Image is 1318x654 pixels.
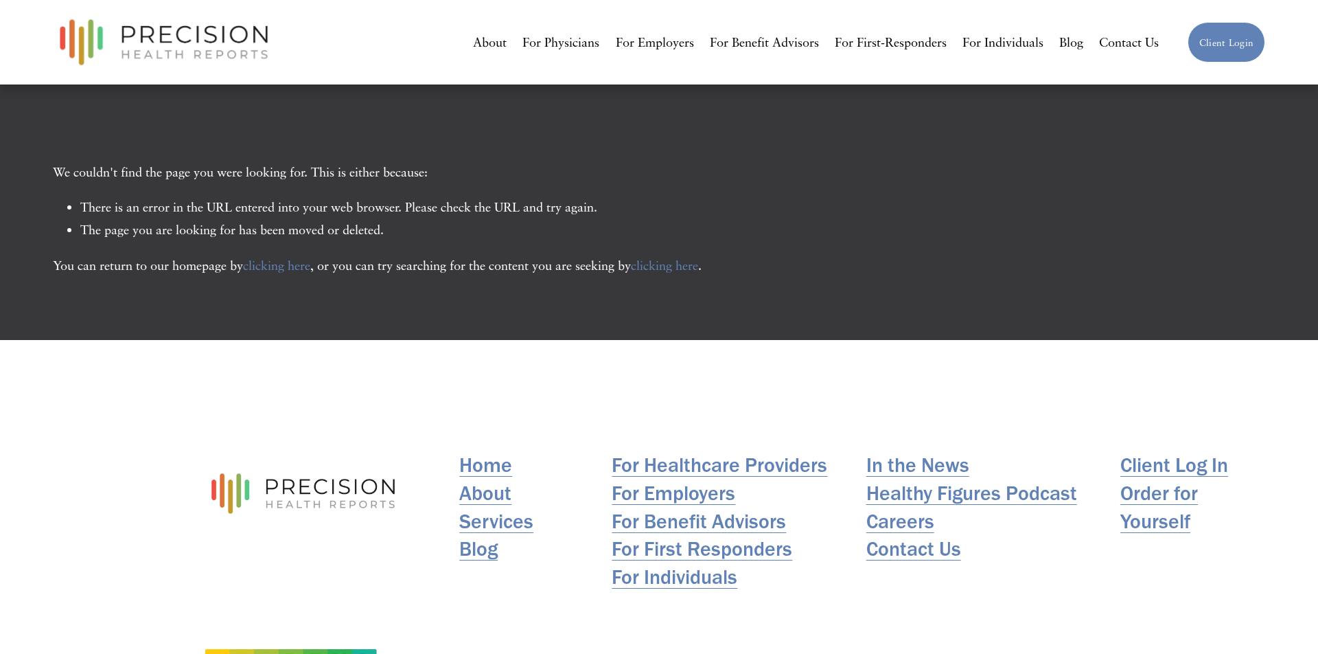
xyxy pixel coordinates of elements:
a: For Benefit Advisors [710,30,819,55]
img: Precision Health Reports [53,13,275,71]
a: Order for Yourself [1120,480,1265,536]
a: Client Login [1188,22,1265,63]
a: Careers [866,508,934,536]
a: For Employers [616,30,694,55]
a: About [459,480,511,508]
a: Contact Us [866,535,961,563]
p: You can return to our homepage by , or you can try searching for the content you are seeking by . [53,254,1265,277]
a: For Individuals [962,30,1043,55]
a: For Individuals [612,563,737,591]
a: Services [459,508,533,536]
a: About [473,30,507,55]
a: Contact Us [1099,30,1159,55]
a: Home [459,451,512,480]
a: For First-Responders [835,30,947,55]
a: Healthy Figures Podcast [866,480,1077,508]
a: For Benefit Advisors [612,508,786,536]
p: We couldn't find the page you were looking for. This is either because: [53,108,1265,183]
li: There is an error in the URL entered into your web browser. Please check the URL and try again. [80,196,1265,218]
a: Blog [1059,30,1083,55]
a: clicking here [243,258,310,273]
a: clicking here [631,258,698,273]
a: For First Responders [612,535,792,563]
a: Blog [459,535,498,563]
li: The page you are looking for has been moved or deleted. [80,218,1265,241]
a: For Healthcare Providers [612,451,827,480]
a: For Employers [612,480,735,508]
a: Client Log In [1120,451,1228,480]
a: For Physicians [522,30,599,55]
a: In the News [866,451,969,480]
